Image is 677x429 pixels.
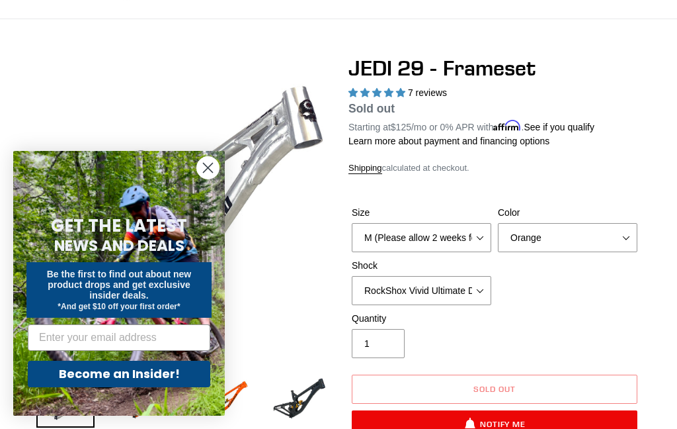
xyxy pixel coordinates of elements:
[348,136,549,146] a: Learn more about payment and financing options
[28,361,210,387] button: Become an Insider!
[47,269,192,301] span: Be the first to find out about new product drops and get exclusive insider deals.
[348,102,395,115] span: Sold out
[348,162,641,175] div: calculated at checkout.
[58,302,180,311] span: *And get $10 off your first order*
[54,235,184,256] span: NEWS AND DEALS
[51,214,187,238] span: GET THE LATEST
[352,206,491,220] label: Size
[352,312,491,326] label: Quantity
[352,259,491,273] label: Shock
[196,156,219,179] button: Close dialog
[473,384,516,394] span: Sold out
[348,87,408,98] span: 5.00 stars
[391,122,411,132] span: $125
[348,117,594,134] p: Starting at /mo or 0% APR with .
[348,163,382,174] a: Shipping
[348,56,641,81] h1: JEDI 29 - Frameset
[493,120,521,131] span: Affirm
[498,206,637,220] label: Color
[352,375,637,404] button: Sold out
[270,369,329,428] img: Load image into Gallery viewer, JEDI 29 - Frameset
[408,87,447,98] span: 7 reviews
[524,122,594,132] a: See if you qualify - Learn more about Affirm Financing (opens in modal)
[28,324,210,351] input: Enter your email address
